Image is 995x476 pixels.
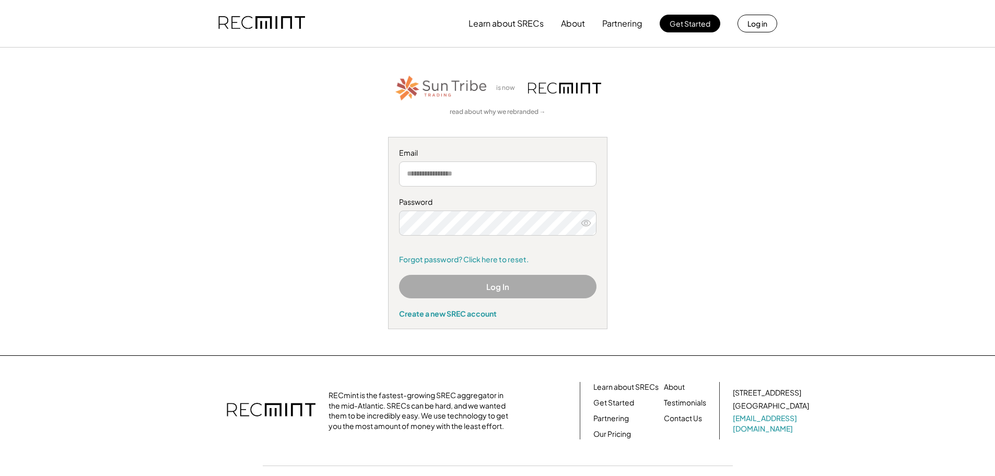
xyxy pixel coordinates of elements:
a: Partnering [593,413,629,424]
a: About [664,382,685,392]
a: Forgot password? Click here to reset. [399,254,596,265]
div: RECmint is the fastest-growing SREC aggregator in the mid-Atlantic. SRECs can be hard, and we wan... [329,390,514,431]
div: Password [399,197,596,207]
button: Get Started [660,15,720,32]
button: About [561,13,585,34]
div: is now [494,84,523,92]
a: Learn about SRECs [593,382,659,392]
button: Partnering [602,13,642,34]
a: [EMAIL_ADDRESS][DOMAIN_NAME] [733,413,811,434]
button: Log in [738,15,777,32]
a: Testimonials [664,398,706,408]
img: recmint-logotype%403x.png [227,392,315,429]
button: Log In [399,275,596,298]
img: STT_Horizontal_Logo%2B-%2BColor.png [394,74,488,102]
img: recmint-logotype%403x.png [528,83,601,94]
button: Learn about SRECs [469,13,544,34]
div: Email [399,148,596,158]
a: Our Pricing [593,429,631,439]
div: [STREET_ADDRESS] [733,388,801,398]
a: read about why we rebranded → [450,108,546,117]
div: [GEOGRAPHIC_DATA] [733,401,809,411]
img: recmint-logotype%403x.png [218,6,305,41]
a: Get Started [593,398,634,408]
div: Create a new SREC account [399,309,596,318]
a: Contact Us [664,413,702,424]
